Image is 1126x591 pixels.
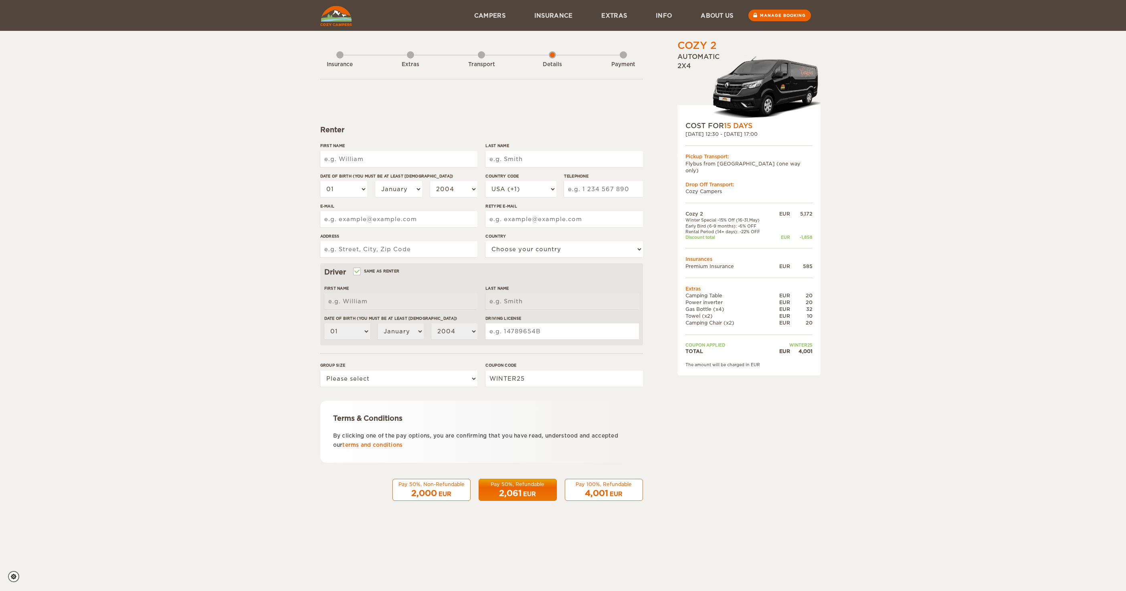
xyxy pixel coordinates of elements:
[685,306,773,313] td: Gas Bottle (x4)
[320,173,477,179] label: Date of birth (You must be at least [DEMOGRAPHIC_DATA])
[485,323,639,339] input: e.g. 14789654B
[523,490,536,498] div: EUR
[485,293,639,309] input: e.g. Smith
[485,173,556,179] label: Country Code
[485,362,643,368] label: Coupon code
[354,270,359,275] input: Same as renter
[677,52,821,121] div: Automatic 2x4
[324,315,477,321] label: Date of birth (You must be at least [DEMOGRAPHIC_DATA])
[439,490,451,498] div: EUR
[790,234,813,240] div: -1,858
[485,143,643,149] label: Last Name
[773,210,790,217] div: EUR
[8,571,24,582] a: Cookie settings
[398,481,465,488] div: Pay 50%, Non-Refundable
[685,131,813,137] div: [DATE] 12:30 - [DATE] 17:00
[570,481,638,488] div: Pay 100%, Refundable
[333,413,630,423] div: Terms & Conditions
[685,217,773,223] td: Winter Special -15% Off (16-31.May)
[411,488,437,498] span: 2,000
[790,210,813,217] div: 5,172
[724,122,752,130] span: 15 Days
[685,229,773,234] td: Rental Period (14+ days): -22% OFF
[485,211,643,227] input: e.g. example@example.com
[773,342,813,348] td: WINTER25
[790,319,813,326] div: 20
[773,313,790,319] div: EUR
[485,315,639,321] label: Driving License
[790,299,813,306] div: 20
[773,306,790,313] div: EUR
[585,488,608,498] span: 4,001
[748,10,811,21] a: Manage booking
[685,121,813,131] div: COST FOR
[564,181,643,197] input: e.g. 1 234 567 890
[320,241,477,257] input: e.g. Street, City, Zip Code
[320,233,477,239] label: Address
[790,306,813,313] div: 32
[685,256,813,262] td: Insurances
[685,348,773,355] td: TOTAL
[324,293,477,309] input: e.g. William
[485,151,643,167] input: e.g. Smith
[320,151,477,167] input: e.g. William
[773,319,790,326] div: EUR
[685,313,773,319] td: Towel (x2)
[790,263,813,270] div: 585
[685,160,813,174] td: Flybus from [GEOGRAPHIC_DATA] (one way only)
[342,442,402,448] a: terms and conditions
[484,481,552,488] div: Pay 50%, Refundable
[320,6,352,26] img: Cozy Campers
[565,479,643,501] button: Pay 100%, Refundable 4,001 EUR
[710,55,821,121] img: Langur-m-c-logo-2.png
[685,292,773,299] td: Camping Table
[320,143,477,149] label: First Name
[773,348,790,355] div: EUR
[790,348,813,355] div: 4,001
[610,490,623,498] div: EUR
[530,61,574,69] div: Details
[773,263,790,270] div: EUR
[324,285,477,291] label: First Name
[677,39,716,52] div: Cozy 2
[773,292,790,299] div: EUR
[320,203,477,209] label: E-mail
[320,211,477,227] input: e.g. example@example.com
[485,285,639,291] label: Last Name
[354,267,400,275] label: Same as renter
[685,188,813,195] td: Cozy Campers
[685,210,773,217] td: Cozy 2
[790,292,813,299] div: 20
[773,234,790,240] div: EUR
[685,299,773,306] td: Power inverter
[685,153,813,160] div: Pickup Transport:
[388,61,433,69] div: Extras
[685,234,773,240] td: Discount total
[685,223,773,229] td: Early Bird (6-9 months): -6% OFF
[333,431,630,450] p: By clicking one of the pay options, you are confirming that you have read, understood and accepte...
[320,362,477,368] label: Group size
[685,181,813,188] div: Drop Off Transport:
[485,233,643,239] label: Country
[685,285,813,292] td: Extras
[392,479,471,501] button: Pay 50%, Non-Refundable 2,000 EUR
[459,61,503,69] div: Transport
[601,61,645,69] div: Payment
[320,125,643,135] div: Renter
[773,299,790,306] div: EUR
[318,61,362,69] div: Insurance
[685,319,773,326] td: Camping Chair (x2)
[685,263,773,270] td: Premium Insurance
[485,203,643,209] label: Retype E-mail
[324,267,639,277] div: Driver
[790,313,813,319] div: 10
[499,488,522,498] span: 2,061
[685,342,773,348] td: Coupon applied
[564,173,643,179] label: Telephone
[685,362,813,367] div: The amount will be charged in EUR
[479,479,557,501] button: Pay 50%, Refundable 2,061 EUR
